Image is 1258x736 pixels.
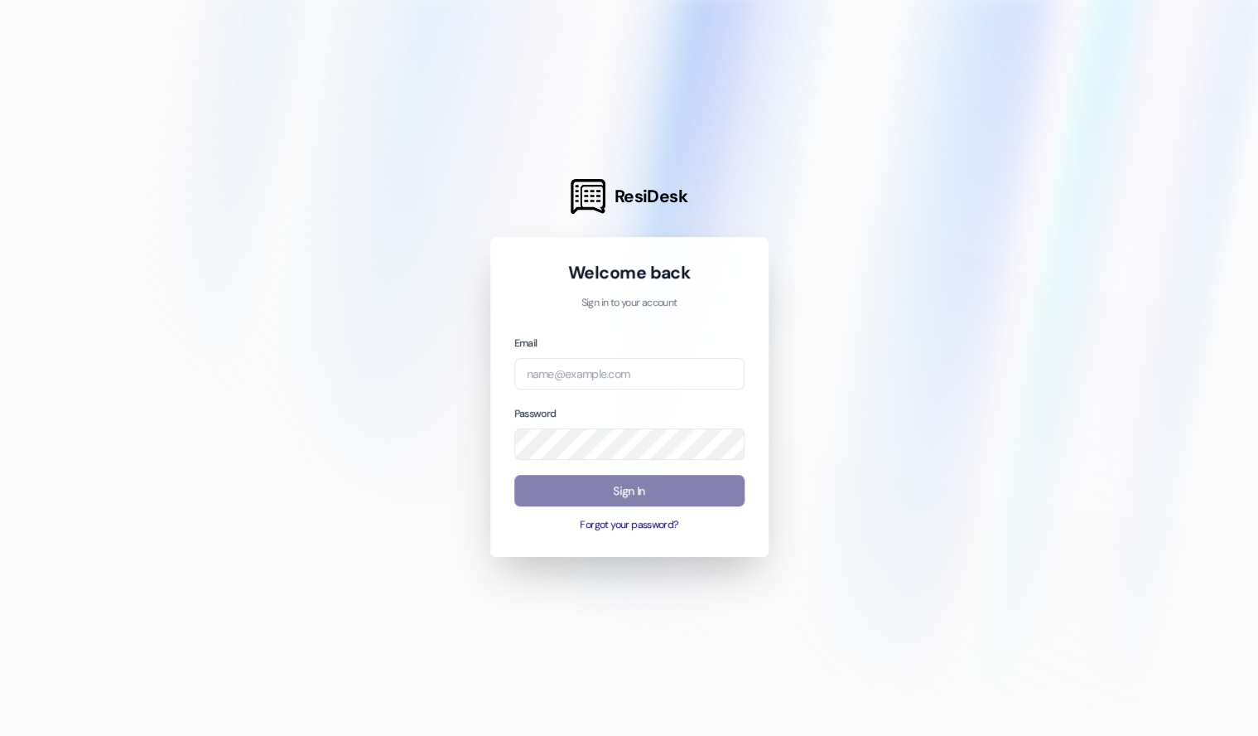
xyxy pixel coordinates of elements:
h1: Welcome back [514,261,745,284]
img: ResiDesk Logo [571,179,605,214]
input: name@example.com [514,358,745,390]
label: Email [514,337,537,350]
button: Forgot your password? [514,518,745,533]
label: Password [514,407,557,420]
button: Sign In [514,475,745,507]
span: ResiDesk [614,185,687,208]
p: Sign in to your account [514,296,745,311]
